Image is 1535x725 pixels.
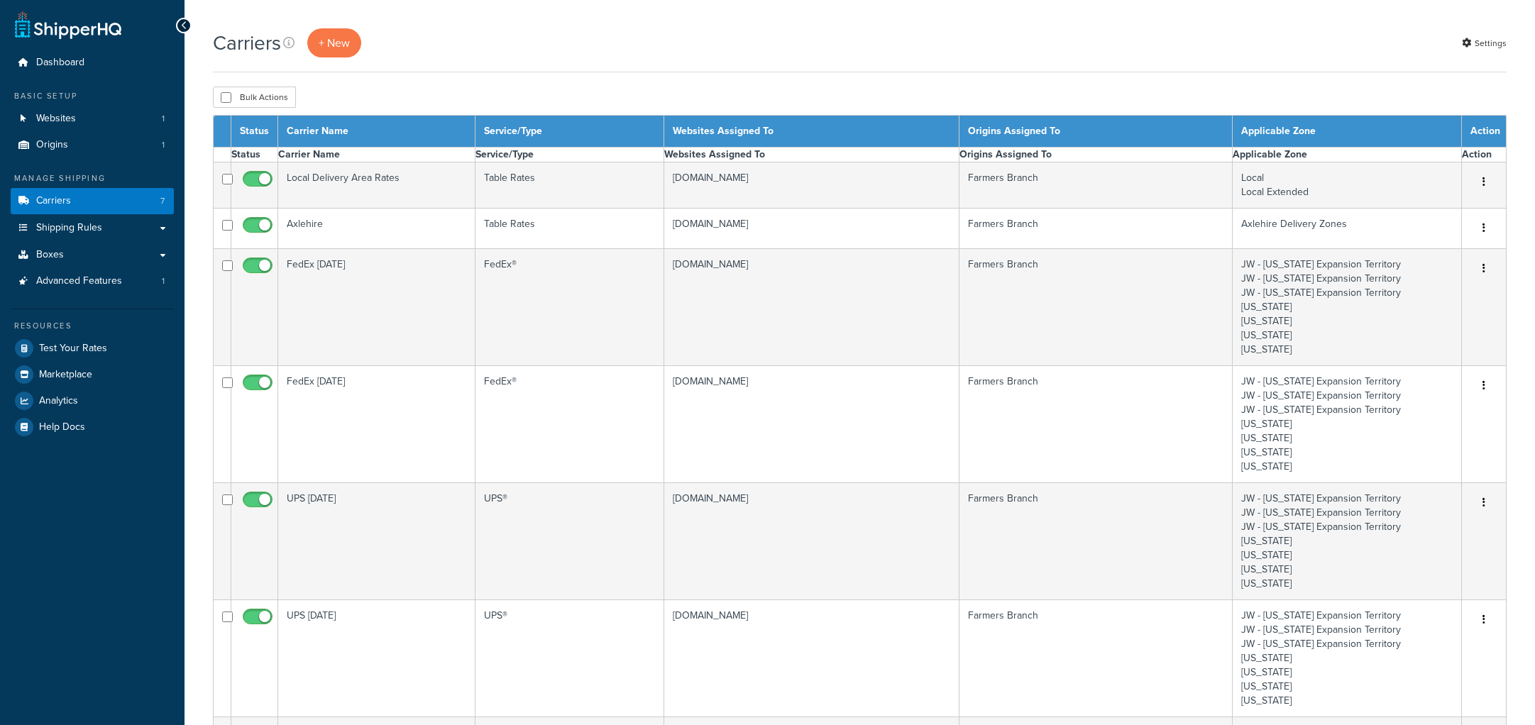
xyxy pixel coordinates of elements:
[1232,483,1461,600] td: JW - [US_STATE] Expansion Territory JW - [US_STATE] Expansion Territory JW - [US_STATE] Expansion...
[664,116,959,148] th: Websites Assigned To
[1232,116,1461,148] th: Applicable Zone
[11,188,174,214] a: Carriers 7
[1462,33,1507,53] a: Settings
[160,195,165,207] span: 7
[1232,249,1461,366] td: JW - [US_STATE] Expansion Territory JW - [US_STATE] Expansion Territory JW - [US_STATE] Expansion...
[11,50,174,76] a: Dashboard
[664,600,959,717] td: [DOMAIN_NAME]
[36,195,71,207] span: Carriers
[39,421,85,433] span: Help Docs
[11,90,174,102] div: Basic Setup
[959,249,1232,366] td: Farmers Branch
[959,209,1232,249] td: Farmers Branch
[278,249,475,366] td: FedEx [DATE]
[278,366,475,483] td: FedEx [DATE]
[475,116,664,148] th: Service/Type
[1232,600,1461,717] td: JW - [US_STATE] Expansion Territory JW - [US_STATE] Expansion Territory JW - [US_STATE] Expansion...
[278,483,475,600] td: UPS [DATE]
[959,116,1232,148] th: Origins Assigned To
[11,132,174,158] li: Origins
[11,268,174,294] li: Advanced Features
[664,162,959,209] td: [DOMAIN_NAME]
[11,172,174,184] div: Manage Shipping
[475,148,664,162] th: Service/Type
[475,249,664,366] td: FedEx®
[162,139,165,151] span: 1
[475,209,664,249] td: Table Rates
[36,139,68,151] span: Origins
[162,275,165,287] span: 1
[15,11,121,39] a: ShipperHQ Home
[475,600,664,717] td: UPS®
[11,388,174,414] a: Analytics
[213,29,281,57] h1: Carriers
[213,87,296,108] button: Bulk Actions
[278,209,475,249] td: Axlehire
[36,249,64,261] span: Boxes
[11,336,174,361] a: Test Your Rates
[162,113,165,125] span: 1
[39,369,92,381] span: Marketplace
[664,483,959,600] td: [DOMAIN_NAME]
[11,242,174,268] a: Boxes
[36,113,76,125] span: Websites
[1232,366,1461,483] td: JW - [US_STATE] Expansion Territory JW - [US_STATE] Expansion Territory JW - [US_STATE] Expansion...
[1462,116,1507,148] th: Action
[11,132,174,158] a: Origins 1
[664,209,959,249] td: [DOMAIN_NAME]
[11,414,174,440] a: Help Docs
[11,106,174,132] li: Websites
[664,249,959,366] td: [DOMAIN_NAME]
[959,162,1232,209] td: Farmers Branch
[278,600,475,717] td: UPS [DATE]
[1232,148,1461,162] th: Applicable Zone
[1232,209,1461,249] td: Axlehire Delivery Zones
[11,320,174,332] div: Resources
[278,148,475,162] th: Carrier Name
[231,148,278,162] th: Status
[959,483,1232,600] td: Farmers Branch
[475,366,664,483] td: FedEx®
[39,343,107,355] span: Test Your Rates
[11,188,174,214] li: Carriers
[1232,162,1461,209] td: Local Local Extended
[36,57,84,69] span: Dashboard
[11,362,174,387] a: Marketplace
[231,116,278,148] th: Status
[39,395,78,407] span: Analytics
[1462,148,1507,162] th: Action
[307,28,361,57] a: + New
[11,106,174,132] a: Websites 1
[278,162,475,209] td: Local Delivery Area Rates
[36,222,102,234] span: Shipping Rules
[278,116,475,148] th: Carrier Name
[959,600,1232,717] td: Farmers Branch
[664,148,959,162] th: Websites Assigned To
[959,366,1232,483] td: Farmers Branch
[475,162,664,209] td: Table Rates
[11,268,174,294] a: Advanced Features 1
[959,148,1232,162] th: Origins Assigned To
[664,366,959,483] td: [DOMAIN_NAME]
[475,483,664,600] td: UPS®
[36,275,122,287] span: Advanced Features
[11,215,174,241] a: Shipping Rules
